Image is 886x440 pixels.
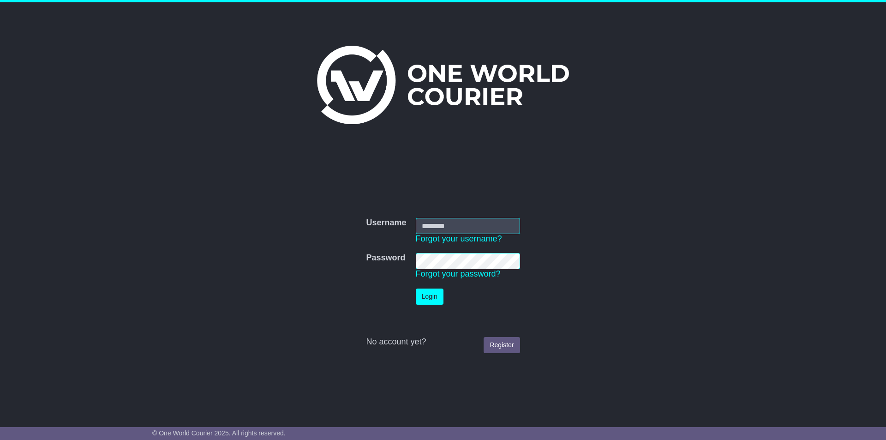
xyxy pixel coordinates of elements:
button: Login [416,289,443,305]
span: © One World Courier 2025. All rights reserved. [152,429,286,437]
label: Username [366,218,406,228]
a: Forgot your password? [416,269,501,278]
img: One World [317,46,569,124]
a: Register [484,337,520,353]
label: Password [366,253,405,263]
div: No account yet? [366,337,520,347]
a: Forgot your username? [416,234,502,243]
